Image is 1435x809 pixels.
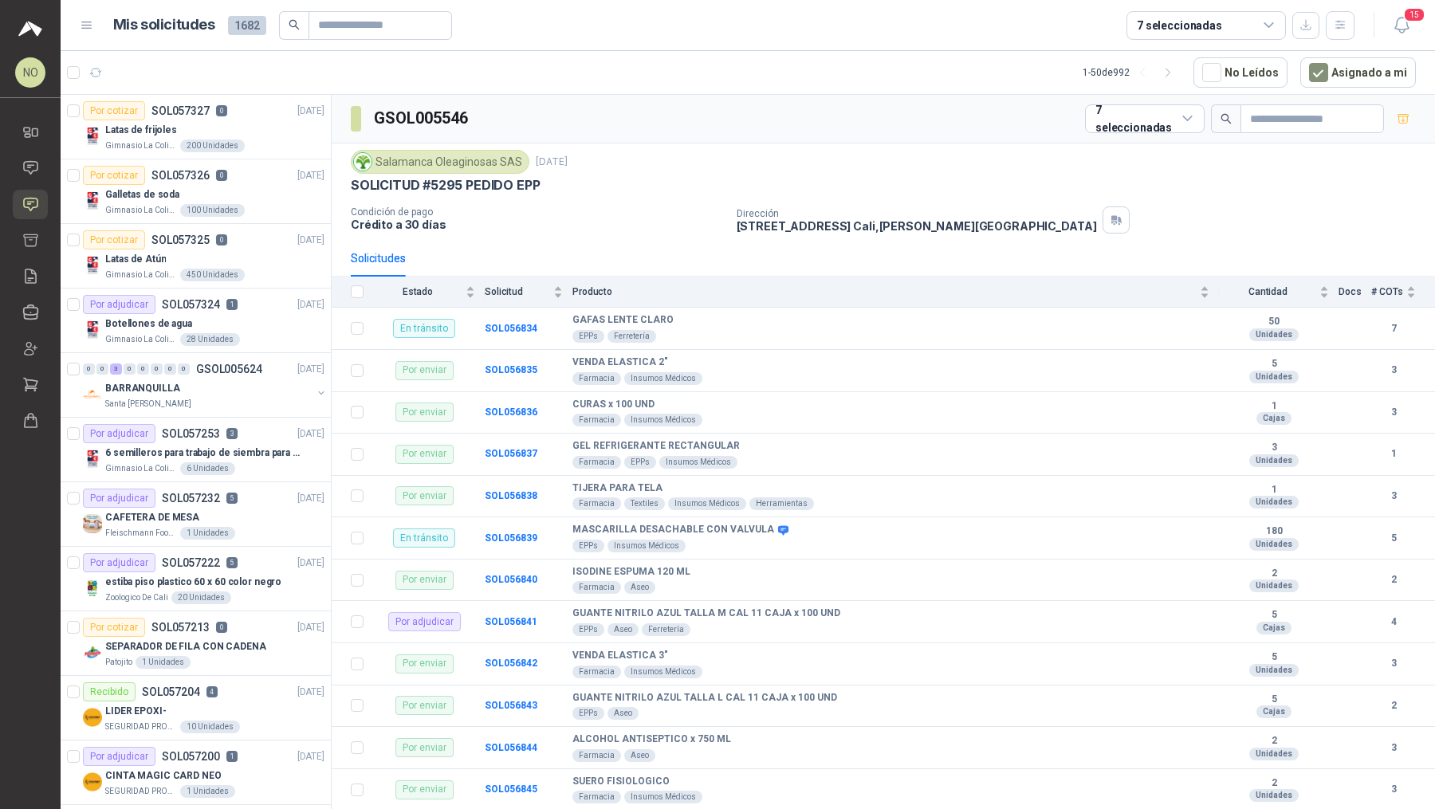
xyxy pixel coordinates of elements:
h3: GSOL005546 [374,106,470,131]
b: 2 [1371,698,1416,713]
div: 1 - 50 de 992 [1083,60,1181,85]
p: Galletas de soda [105,187,179,202]
div: Farmacia [572,456,621,469]
a: SOL056834 [485,323,537,334]
div: 200 Unidades [180,139,245,152]
img: Company Logo [83,191,102,210]
p: SOL057200 [162,751,220,762]
div: Cajas [1256,705,1291,718]
p: [DATE] [297,556,324,571]
div: Insumos Médicos [668,497,746,510]
b: 4 [1371,615,1416,630]
div: Por adjudicar [83,747,155,766]
a: RecibidoSOL0572044[DATE] Company LogoLIDER EPOXI-SEGURIDAD PROVISER LTDA10 Unidades [61,676,331,740]
a: SOL056838 [485,490,537,501]
span: Solicitud [485,286,550,297]
th: Producto [572,277,1219,308]
a: Por cotizarSOL0572130[DATE] Company LogoSEPARADOR DE FILA CON CADENAPatojito1 Unidades [61,611,331,676]
div: 28 Unidades [180,333,240,346]
span: Producto [572,286,1197,297]
b: 50 [1219,316,1329,328]
div: Por enviar [395,445,454,464]
a: Por adjudicarSOL0572533[DATE] Company Logo6 semilleros para trabajo de siembra para estudiantes e... [61,418,331,482]
div: Por enviar [395,361,454,380]
b: GEL REFRIGERANTE RECTANGULAR [572,440,740,453]
b: GAFAS LENTE CLARO [572,314,674,327]
div: Por enviar [395,696,454,715]
b: TIJERA PARA TELA [572,482,662,495]
a: SOL056836 [485,406,537,418]
div: 0 [96,363,108,375]
p: SEPARADOR DE FILA CON CADENA [105,639,266,654]
b: VENDA ELASTICA 3" [572,650,668,662]
img: Company Logo [83,643,102,662]
div: Solicitudes [351,249,406,267]
div: Recibido [83,682,136,701]
th: Solicitud [485,277,572,308]
p: 3 [226,428,238,439]
span: Estado [373,286,462,297]
img: Company Logo [83,320,102,340]
p: Gimnasio La Colina [105,462,177,475]
a: Por adjudicarSOL0572325[DATE] Company LogoCAFETERA DE MESAFleischmann Foods S.A.1 Unidades [61,482,331,547]
div: 1 Unidades [136,656,191,669]
p: [DATE] [297,233,324,248]
b: 180 [1219,525,1329,538]
div: Unidades [1249,748,1299,760]
div: 0 [124,363,136,375]
div: Unidades [1249,371,1299,383]
a: SOL056841 [485,616,537,627]
div: Por adjudicar [83,424,155,443]
p: [DATE] [297,620,324,635]
span: search [1221,113,1232,124]
p: 6 semilleros para trabajo de siembra para estudiantes en la granja [105,446,304,461]
b: 2 [1219,567,1329,580]
a: SOL056837 [485,448,537,459]
p: estiba piso plastico 60 x 60 color negro [105,575,281,590]
th: Estado [373,277,485,308]
div: EPPs [572,330,604,343]
p: SOL057326 [151,170,210,181]
div: Por cotizar [83,166,145,185]
p: [STREET_ADDRESS] Cali , [PERSON_NAME][GEOGRAPHIC_DATA] [737,219,1097,233]
img: Logo peakr [18,19,42,38]
a: Por cotizarSOL0573250[DATE] Company LogoLatas de AtúnGimnasio La Colina450 Unidades [61,224,331,289]
div: Farmacia [572,372,621,385]
img: Company Logo [83,772,102,791]
div: Unidades [1249,664,1299,677]
p: Santa [PERSON_NAME] [105,398,191,410]
a: 0 0 3 0 0 0 0 0 GSOL005624[DATE] Company LogoBARRANQUILLASanta [PERSON_NAME] [83,359,328,410]
p: Dirección [737,208,1097,219]
div: 1 Unidades [180,785,235,798]
div: 100 Unidades [180,204,245,217]
p: SOL057325 [151,234,210,245]
p: 1 [226,751,238,762]
p: 0 [216,622,227,633]
p: SOL057324 [162,299,220,310]
b: 2 [1219,777,1329,790]
b: 7 [1371,321,1416,336]
div: 7 seleccionadas [1095,101,1176,136]
div: Unidades [1249,789,1299,802]
img: Company Logo [83,708,102,727]
img: Company Logo [354,153,372,171]
div: Farmacia [572,791,621,803]
p: Botellones de agua [105,316,192,332]
p: 0 [216,105,227,116]
b: GUANTE NITRILO AZUL TALLA L CAL 11 CAJA x 100 UND [572,692,837,705]
div: Por enviar [395,403,454,422]
div: Aseo [624,581,655,594]
div: Insumos Médicos [624,414,702,426]
b: 5 [1219,358,1329,371]
span: Cantidad [1219,286,1316,297]
div: Por enviar [395,571,454,590]
p: SEGURIDAD PROVISER LTDA [105,721,177,733]
div: 3 [110,363,122,375]
div: Cajas [1256,412,1291,425]
div: 0 [178,363,190,375]
div: Insumos Médicos [607,540,686,552]
a: SOL056835 [485,364,537,375]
